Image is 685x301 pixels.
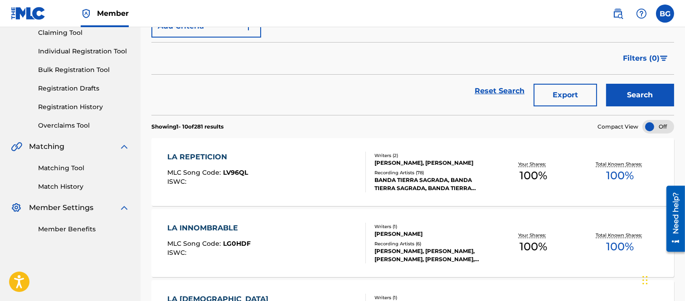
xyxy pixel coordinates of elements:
button: Export [534,84,597,106]
div: Recording Artists ( 78 ) [374,169,490,176]
div: Writers ( 1 ) [374,223,490,230]
button: Filters (0) [617,47,674,70]
img: Top Rightsholder [81,8,92,19]
div: Writers ( 2 ) [374,152,490,159]
a: Reset Search [470,81,529,101]
div: Help [632,5,651,23]
a: Matching Tool [38,163,130,173]
div: BANDA TIERRA SAGRADA, BANDA TIERRA SAGRADA, BANDA TIERRA SAGRADA, BANDA TIERRA SAGRADA, BANDA TIE... [374,176,490,192]
a: LA INNOMBRABLEMLC Song Code:LG0HDFISWC:Writers (1)[PERSON_NAME]Recording Artists (6)[PERSON_NAME]... [151,209,674,277]
span: 100 % [520,167,547,184]
div: Recording Artists ( 6 ) [374,240,490,247]
div: LA REPETICION [167,152,248,162]
span: 100 % [520,239,547,255]
img: search [612,8,623,19]
img: MLC Logo [11,7,46,20]
span: MLC Song Code : [167,168,223,177]
span: ISWC : [167,248,189,257]
a: Individual Registration Tool [38,47,130,56]
span: Matching [29,141,64,152]
p: Total Known Shares: [596,232,645,239]
a: Overclaims Tool [38,121,130,130]
button: Search [606,84,674,106]
img: Member Settings [11,202,22,213]
a: Public Search [609,5,627,23]
div: Writers ( 1 ) [374,294,490,301]
a: LA REPETICIONMLC Song Code:LV96QLISWC:Writers (2)[PERSON_NAME], [PERSON_NAME]Recording Artists (7... [151,138,674,206]
img: Matching [11,141,22,152]
div: User Menu [656,5,674,23]
a: Bulk Registration Tool [38,65,130,75]
img: expand [119,202,130,213]
span: Filters ( 0 ) [623,53,660,64]
a: Claiming Tool [38,28,130,38]
span: 100 % [607,167,634,184]
iframe: Chat Widget [640,258,685,301]
span: ISWC : [167,177,189,186]
img: help [636,8,647,19]
div: [PERSON_NAME], [PERSON_NAME], [PERSON_NAME], [PERSON_NAME], [PERSON_NAME] [374,247,490,263]
span: Member [97,8,129,19]
p: Total Known Shares: [596,161,645,167]
p: Showing 1 - 10 of 281 results [151,123,223,131]
div: Widget de chat [640,258,685,301]
span: LG0HDF [223,239,251,248]
span: Compact View [598,123,638,131]
a: Match History [38,182,130,191]
a: Registration Drafts [38,84,130,93]
img: expand [119,141,130,152]
div: Arrastrar [642,267,648,294]
span: Member Settings [29,202,93,213]
div: [PERSON_NAME], [PERSON_NAME] [374,159,490,167]
span: LV96QL [223,168,248,177]
iframe: Resource Center [660,182,685,255]
span: 100 % [607,239,634,255]
p: Your Shares: [518,161,548,167]
p: Your Shares: [518,232,548,239]
a: Member Benefits [38,225,130,234]
div: [PERSON_NAME] [374,230,490,238]
a: Registration History [38,102,130,112]
span: MLC Song Code : [167,239,223,248]
img: filter [660,56,668,61]
div: LA INNOMBRABLE [167,223,251,234]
